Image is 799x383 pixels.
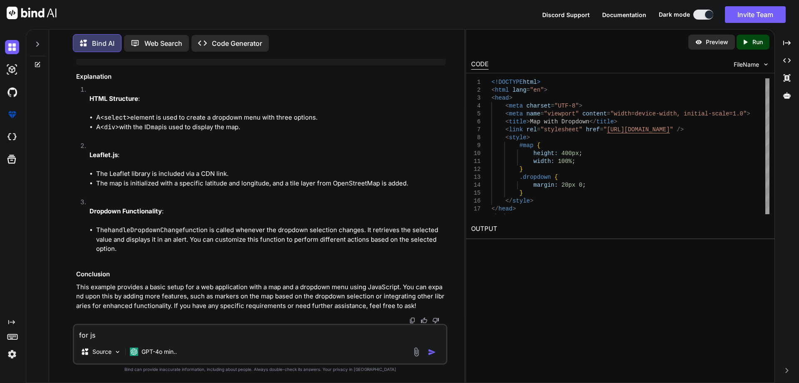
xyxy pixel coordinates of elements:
[491,205,499,212] span: </
[607,110,610,117] span: =
[540,110,543,117] span: =
[89,95,138,103] strong: HTML Structure
[752,38,763,46] p: Run
[100,123,119,131] code: <div>
[695,38,702,46] img: preview
[89,151,118,159] strong: Leaflet.js
[509,213,512,220] span: >
[491,79,523,85] span: <!DOCTYPE
[512,198,530,204] span: style
[670,126,673,133] span: "
[519,166,523,173] span: }
[130,348,138,356] img: GPT-4o mini
[554,103,579,109] span: "UTF-8"
[471,118,481,126] div: 6
[114,348,121,355] img: Pick Models
[412,347,421,357] img: attachment
[526,103,551,109] span: charset
[747,110,750,117] span: >
[509,103,523,109] span: meta
[579,103,582,109] span: >
[151,123,162,131] code: map
[512,205,516,212] span: >
[542,11,590,18] span: Discord Support
[76,270,446,279] h3: Conclusion
[471,205,481,213] div: 17
[734,60,759,69] span: FileName
[537,126,540,133] span: =
[519,142,533,149] span: #map
[471,86,481,94] div: 2
[706,38,728,46] p: Preview
[471,94,481,102] div: 3
[5,63,19,77] img: darkAi-studio
[530,118,589,125] span: Map with Dropdown
[610,110,747,117] span: "width=device-width, initial-scale=1.0"
[212,38,262,48] p: Code Generator
[5,40,19,54] img: darkChat
[89,207,162,215] strong: Dropdown Functionality
[607,126,670,133] span: [URL][DOMAIN_NAME]
[537,142,540,149] span: {
[471,165,481,173] div: 12
[76,72,446,82] h3: Explanation
[471,173,481,181] div: 13
[505,110,509,117] span: <
[471,110,481,118] div: 5
[614,118,617,125] span: >
[96,113,446,123] li: A element is used to create a dropdown menu with three options.
[491,213,495,220] span: <
[762,61,769,68] img: chevron down
[561,182,576,188] span: 20px
[471,134,481,142] div: 8
[491,87,495,93] span: <
[428,348,436,356] img: icon
[677,126,684,133] span: />
[495,87,509,93] span: html
[96,225,446,254] li: The function is called whenever the dropdown selection changes. It retrieves the selected value a...
[523,79,537,85] span: html
[544,87,547,93] span: >
[561,150,579,157] span: 400px
[505,118,509,125] span: <
[544,110,579,117] span: "viewport"
[96,179,446,188] li: The map is initialized with a specific latitude and longitude, and a tile layer from OpenStreetMa...
[495,213,509,220] span: body
[519,174,551,180] span: .dropdown
[530,87,544,93] span: "en"
[471,197,481,205] div: 16
[540,126,582,133] span: "stylesheet"
[96,123,446,132] li: A with the ID is used to display the map.
[471,126,481,134] div: 7
[100,113,130,122] code: <select>
[579,150,582,157] span: ;
[602,11,646,18] span: Documentation
[89,150,446,160] p: :
[586,126,600,133] span: href
[471,102,481,110] div: 4
[589,118,596,125] span: </
[509,118,526,125] span: title
[582,182,586,188] span: ;
[554,174,558,180] span: {
[141,348,177,356] p: GPT-4o min..
[582,110,607,117] span: content
[602,10,646,19] button: Documentation
[526,110,541,117] span: name
[505,134,509,141] span: <
[471,60,489,70] div: CODE
[512,87,526,93] span: lang
[471,181,481,189] div: 14
[421,317,427,324] img: like
[526,134,530,141] span: >
[144,38,182,48] p: Web Search
[530,198,533,204] span: >
[600,126,603,133] span: =
[73,366,447,373] p: Bind can provide inaccurate information, including about people. Always double-check its answers....
[471,150,481,158] div: 10
[471,78,481,86] div: 1
[725,6,786,23] button: Invite Team
[76,283,446,311] p: This example provides a basic setup for a web application with a map and a dropdown menu using Ja...
[409,317,416,324] img: copy
[542,10,590,19] button: Discord Support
